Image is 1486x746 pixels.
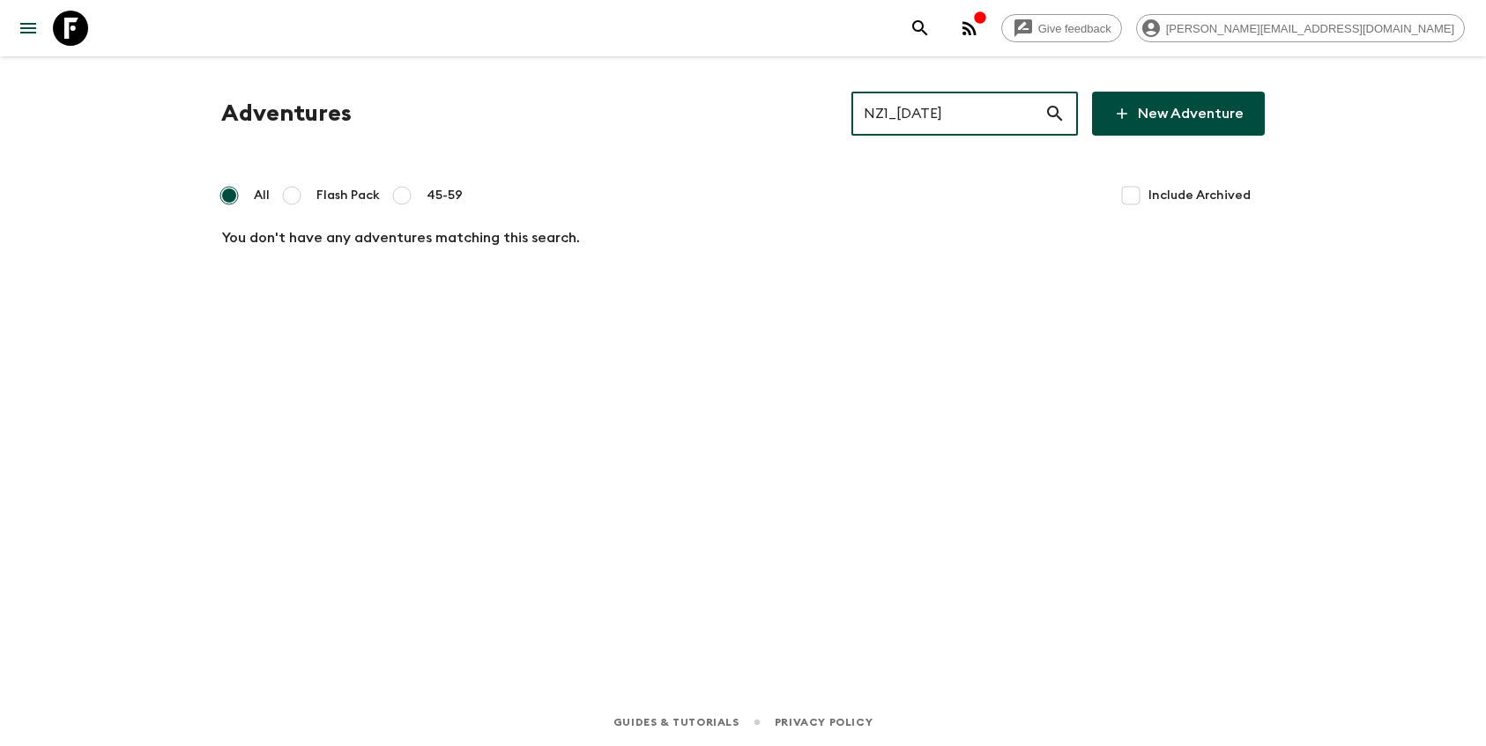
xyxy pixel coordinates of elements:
[1001,14,1122,42] a: Give feedback
[316,187,380,204] span: Flash Pack
[1029,22,1121,35] span: Give feedback
[613,713,739,732] a: Guides & Tutorials
[11,11,46,46] button: menu
[775,713,873,732] a: Privacy Policy
[221,227,1265,248] p: You don't have any adventures matching this search.
[254,187,270,204] span: All
[1148,187,1251,204] span: Include Archived
[427,187,463,204] span: 45-59
[1092,92,1265,136] a: New Adventure
[903,11,938,46] button: search adventures
[1156,22,1464,35] span: [PERSON_NAME][EMAIL_ADDRESS][DOMAIN_NAME]
[221,96,352,131] h1: Adventures
[1136,14,1465,42] div: [PERSON_NAME][EMAIL_ADDRESS][DOMAIN_NAME]
[851,89,1044,138] input: e.g. AR1, Argentina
